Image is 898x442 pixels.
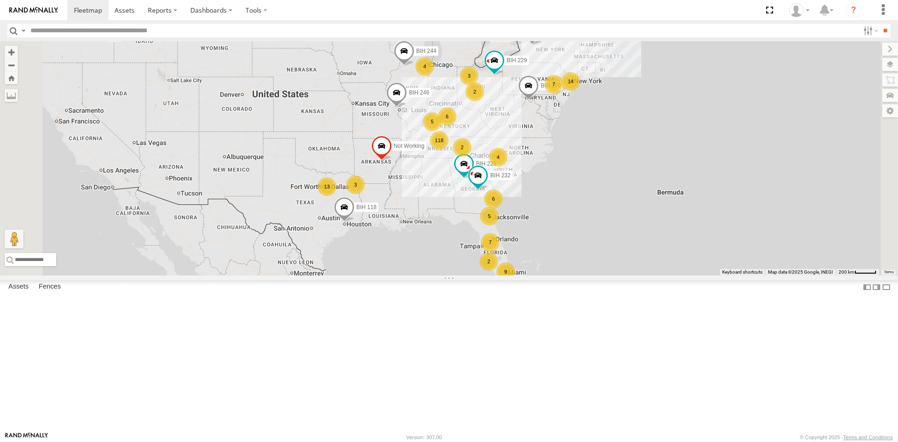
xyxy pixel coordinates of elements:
[346,175,365,194] div: 3
[722,269,762,275] button: Keyboard shortcuts
[484,189,503,208] div: 6
[5,46,18,58] button: Zoom in
[409,89,429,96] span: BIH 246
[882,280,891,294] label: Hide Summary Table
[5,433,48,442] a: Visit our Website
[496,262,515,281] div: 9
[4,281,33,294] label: Assets
[561,72,580,91] div: 14
[884,270,894,274] a: Terms (opens in new tab)
[9,7,58,14] img: rand-logo.svg
[800,435,893,440] div: © Copyright 2025 -
[480,207,499,225] div: 5
[768,269,833,275] span: Map data ©2025 Google, INEGI
[490,172,510,179] span: BIH 232
[481,233,500,252] div: 7
[860,24,880,37] label: Search Filter Options
[541,82,561,89] span: BIH 270
[846,3,861,18] i: ?
[318,177,336,196] div: 13
[460,66,478,85] div: 3
[843,435,893,440] a: Terms and Conditions
[544,75,563,94] div: 7
[839,269,855,275] span: 200 km
[423,112,442,131] div: 5
[507,57,527,64] span: BIH 229
[356,204,377,210] span: BIH 118
[489,148,507,167] div: 4
[34,281,65,294] label: Fences
[5,89,18,102] label: Measure
[394,143,425,149] span: Not Working
[872,280,881,294] label: Dock Summary Table to the Right
[479,252,498,271] div: 2
[476,160,496,167] span: BIH 228
[465,82,484,101] div: 2
[882,104,898,117] label: Map Settings
[415,57,434,76] div: 4
[836,269,879,275] button: Map Scale: 200 km per 43 pixels
[406,435,442,440] div: Version: 307.00
[20,24,27,37] label: Search Query
[5,58,18,72] button: Zoom out
[5,230,23,248] button: Drag Pegman onto the map to open Street View
[438,107,456,126] div: 6
[862,280,872,294] label: Dock Summary Table to the Left
[416,47,436,54] span: BIH 244
[786,3,813,17] div: Nele .
[430,131,449,150] div: 118
[5,72,18,84] button: Zoom Home
[453,138,471,157] div: 2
